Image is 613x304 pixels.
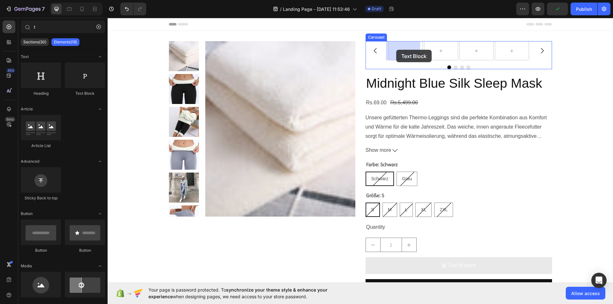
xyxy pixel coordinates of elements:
div: Text Block [65,91,105,96]
p: Sections(30) [23,40,46,45]
p: 7 [42,5,45,13]
span: Button [21,211,33,217]
span: Allow access [571,290,600,297]
span: / [280,6,282,12]
div: Article List [21,143,61,149]
span: Media [21,263,32,269]
input: Search Sections & Elements [21,20,105,33]
span: Toggle open [95,156,105,167]
div: Button [65,248,105,253]
span: Your page is password protected. To when designing pages, we need access to your store password. [148,286,352,300]
div: Heading [21,91,61,96]
div: Beta [5,117,15,122]
div: Button [21,248,61,253]
button: Publish [571,3,597,15]
div: 450 [6,68,15,73]
div: Publish [576,6,592,12]
button: 7 [3,3,48,15]
div: Sticky Back to top [21,195,61,201]
span: Article [21,106,33,112]
button: Allow access [566,287,605,300]
span: Toggle open [95,104,105,114]
p: Elements(19) [54,40,77,45]
div: Undo/Redo [120,3,146,15]
span: Toggle open [95,209,105,219]
span: synchronize your theme style & enhance your experience [148,287,328,299]
div: Open Intercom Messenger [591,273,607,288]
span: Landing Page - [DATE] 11:53:46 [283,6,350,12]
span: Toggle open [95,261,105,271]
iframe: Design area [108,18,613,282]
span: Draft [372,6,381,12]
span: Toggle open [95,52,105,62]
span: Text [21,54,29,60]
span: Advanced [21,159,39,164]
